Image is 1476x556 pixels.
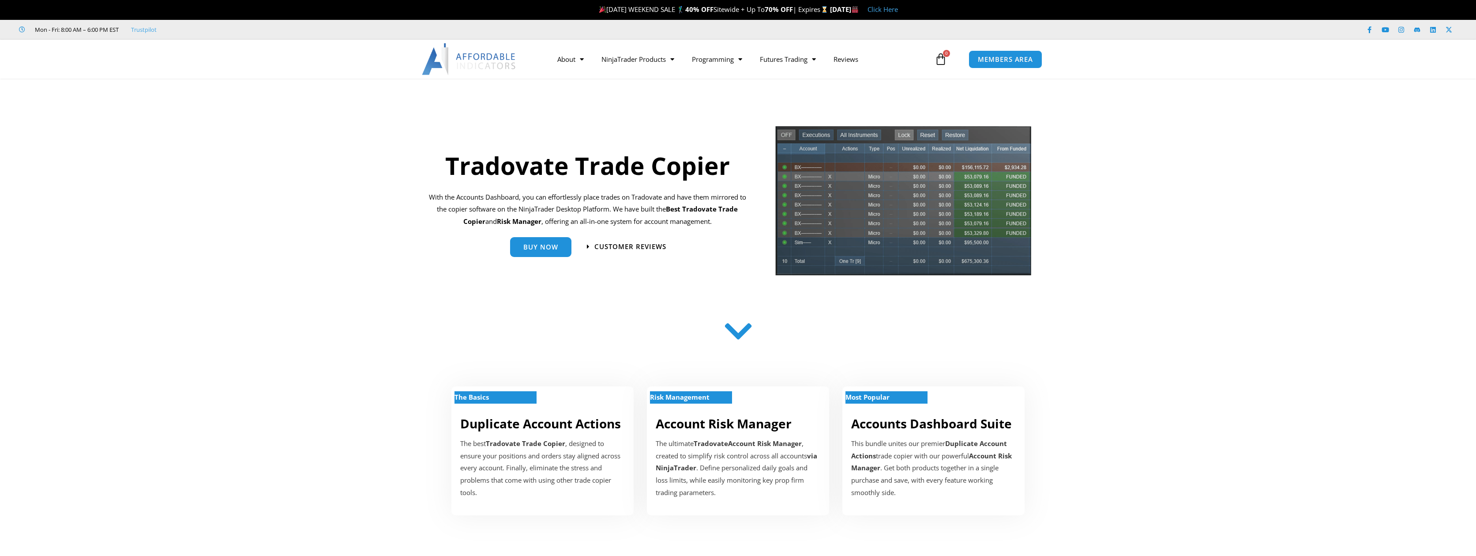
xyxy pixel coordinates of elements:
img: 🏭 [852,6,858,13]
span: [DATE] WEEKEND SALE 🏌️‍♂️ Sitewide + Up To | Expires [597,5,830,14]
a: Buy Now [510,237,571,257]
span: Customer Reviews [594,243,666,250]
img: 🎉 [599,6,606,13]
a: Reviews [825,49,867,69]
a: Trustpilot [131,24,157,35]
strong: Account Risk Manager [728,439,802,448]
a: Futures Trading [751,49,825,69]
nav: Menu [548,49,932,69]
div: This bundle unites our premier trade copier with our powerful . Get both products together in a s... [851,438,1016,499]
span: MEMBERS AREA [978,56,1033,63]
strong: Risk Manager [497,217,541,226]
a: Click Here [868,5,898,14]
strong: Tradovate [694,439,728,448]
img: tradecopier | Affordable Indicators – NinjaTrader [774,125,1032,283]
p: With the Accounts Dashboard, you can effortlessly place trades on Tradovate and have them mirrore... [427,191,748,228]
strong: Duplicate Account Actions [851,439,1007,460]
img: LogoAI | Affordable Indicators – NinjaTrader [422,43,517,75]
a: About [548,49,593,69]
a: Accounts Dashboard Suite [851,415,1012,432]
a: Customer Reviews [587,243,666,250]
strong: Risk Management [650,393,710,401]
span: 0 [943,50,950,57]
a: 0 [921,46,960,72]
strong: Tradovate Trade Copier [486,439,565,448]
strong: 70% OFF [765,5,793,14]
p: The ultimate , created to simplify risk control across all accounts . Define personalized daily g... [656,438,820,499]
strong: The Basics [454,393,489,401]
p: The best , designed to ensure your positions and orders stay aligned across every account. Finall... [460,438,625,499]
h1: Tradovate Trade Copier [427,148,748,182]
a: NinjaTrader Products [593,49,683,69]
a: Account Risk Manager [656,415,792,432]
strong: 40% OFF [685,5,714,14]
img: ⌛ [821,6,828,13]
a: MEMBERS AREA [969,50,1042,68]
span: Buy Now [523,244,558,250]
strong: [DATE] [830,5,859,14]
strong: Most Popular [845,393,890,401]
a: Duplicate Account Actions [460,415,621,432]
span: Mon - Fri: 8:00 AM – 6:00 PM EST [33,24,119,35]
a: Programming [683,49,751,69]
